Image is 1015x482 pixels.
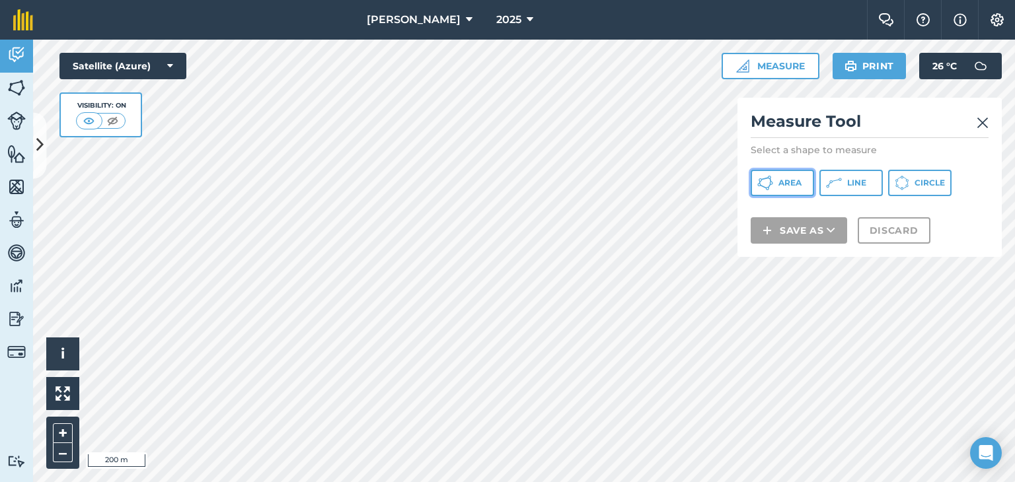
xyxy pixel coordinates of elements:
[977,115,989,131] img: svg+xml;base64,PHN2ZyB4bWxucz0iaHR0cDovL3d3dy53My5vcmcvMjAwMC9zdmciIHdpZHRoPSIyMiIgaGVpZ2h0PSIzMC...
[722,53,819,79] button: Measure
[878,13,894,26] img: Two speech bubbles overlapping with the left bubble in the forefront
[915,178,945,188] span: Circle
[76,100,126,111] div: Visibility: On
[919,53,1002,79] button: 26 °C
[751,217,847,244] button: Save as
[845,58,857,74] img: svg+xml;base64,PHN2ZyB4bWxucz0iaHR0cDovL3d3dy53My5vcmcvMjAwMC9zdmciIHdpZHRoPSIxOSIgaGVpZ2h0PSIyNC...
[778,178,802,188] span: Area
[833,53,907,79] button: Print
[7,78,26,98] img: svg+xml;base64,PHN2ZyB4bWxucz0iaHR0cDovL3d3dy53My5vcmcvMjAwMC9zdmciIHdpZHRoPSI1NiIgaGVpZ2h0PSI2MC...
[858,217,930,244] button: Discard
[989,13,1005,26] img: A cog icon
[736,59,749,73] img: Ruler icon
[970,437,1002,469] div: Open Intercom Messenger
[751,170,814,196] button: Area
[59,53,186,79] button: Satellite (Azure)
[932,53,957,79] span: 26 ° C
[61,345,65,362] span: i
[7,177,26,197] img: svg+xml;base64,PHN2ZyB4bWxucz0iaHR0cDovL3d3dy53My5vcmcvMjAwMC9zdmciIHdpZHRoPSI1NiIgaGVpZ2h0PSI2MC...
[7,210,26,230] img: svg+xml;base64,PD94bWwgdmVyc2lvbj0iMS4wIiBlbmNvZGluZz0idXRmLTgiPz4KPCEtLSBHZW5lcmF0b3I6IEFkb2JlIE...
[7,455,26,467] img: svg+xml;base64,PD94bWwgdmVyc2lvbj0iMS4wIiBlbmNvZGluZz0idXRmLTgiPz4KPCEtLSBHZW5lcmF0b3I6IEFkb2JlIE...
[847,178,866,188] span: Line
[7,144,26,164] img: svg+xml;base64,PHN2ZyB4bWxucz0iaHR0cDovL3d3dy53My5vcmcvMjAwMC9zdmciIHdpZHRoPSI1NiIgaGVpZ2h0PSI2MC...
[56,386,70,401] img: Four arrows, one pointing top left, one top right, one bottom right and the last bottom left
[954,12,967,28] img: svg+xml;base64,PHN2ZyB4bWxucz0iaHR0cDovL3d3dy53My5vcmcvMjAwMC9zdmciIHdpZHRoPSIxNyIgaGVpZ2h0PSIxNy...
[7,343,26,361] img: svg+xml;base64,PD94bWwgdmVyc2lvbj0iMS4wIiBlbmNvZGluZz0idXRmLTgiPz4KPCEtLSBHZW5lcmF0b3I6IEFkb2JlIE...
[819,170,883,196] button: Line
[915,13,931,26] img: A question mark icon
[46,337,79,370] button: i
[888,170,952,196] button: Circle
[53,423,73,443] button: +
[7,112,26,130] img: svg+xml;base64,PD94bWwgdmVyc2lvbj0iMS4wIiBlbmNvZGluZz0idXRmLTgiPz4KPCEtLSBHZW5lcmF0b3I6IEFkb2JlIE...
[7,309,26,329] img: svg+xml;base64,PD94bWwgdmVyc2lvbj0iMS4wIiBlbmNvZGluZz0idXRmLTgiPz4KPCEtLSBHZW5lcmF0b3I6IEFkb2JlIE...
[53,443,73,462] button: –
[13,9,33,30] img: fieldmargin Logo
[751,111,989,138] h2: Measure Tool
[81,114,97,127] img: svg+xml;base64,PHN2ZyB4bWxucz0iaHR0cDovL3d3dy53My5vcmcvMjAwMC9zdmciIHdpZHRoPSI1MCIgaGVpZ2h0PSI0MC...
[763,223,772,238] img: svg+xml;base64,PHN2ZyB4bWxucz0iaHR0cDovL3d3dy53My5vcmcvMjAwMC9zdmciIHdpZHRoPSIxNCIgaGVpZ2h0PSIyNC...
[104,114,121,127] img: svg+xml;base64,PHN2ZyB4bWxucz0iaHR0cDovL3d3dy53My5vcmcvMjAwMC9zdmciIHdpZHRoPSI1MCIgaGVpZ2h0PSI0MC...
[751,143,989,156] p: Select a shape to measure
[7,243,26,263] img: svg+xml;base64,PD94bWwgdmVyc2lvbj0iMS4wIiBlbmNvZGluZz0idXRmLTgiPz4KPCEtLSBHZW5lcmF0b3I6IEFkb2JlIE...
[967,53,994,79] img: svg+xml;base64,PD94bWwgdmVyc2lvbj0iMS4wIiBlbmNvZGluZz0idXRmLTgiPz4KPCEtLSBHZW5lcmF0b3I6IEFkb2JlIE...
[7,276,26,296] img: svg+xml;base64,PD94bWwgdmVyc2lvbj0iMS4wIiBlbmNvZGluZz0idXRmLTgiPz4KPCEtLSBHZW5lcmF0b3I6IEFkb2JlIE...
[7,45,26,65] img: svg+xml;base64,PD94bWwgdmVyc2lvbj0iMS4wIiBlbmNvZGluZz0idXRmLTgiPz4KPCEtLSBHZW5lcmF0b3I6IEFkb2JlIE...
[367,12,461,28] span: [PERSON_NAME]
[496,12,521,28] span: 2025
